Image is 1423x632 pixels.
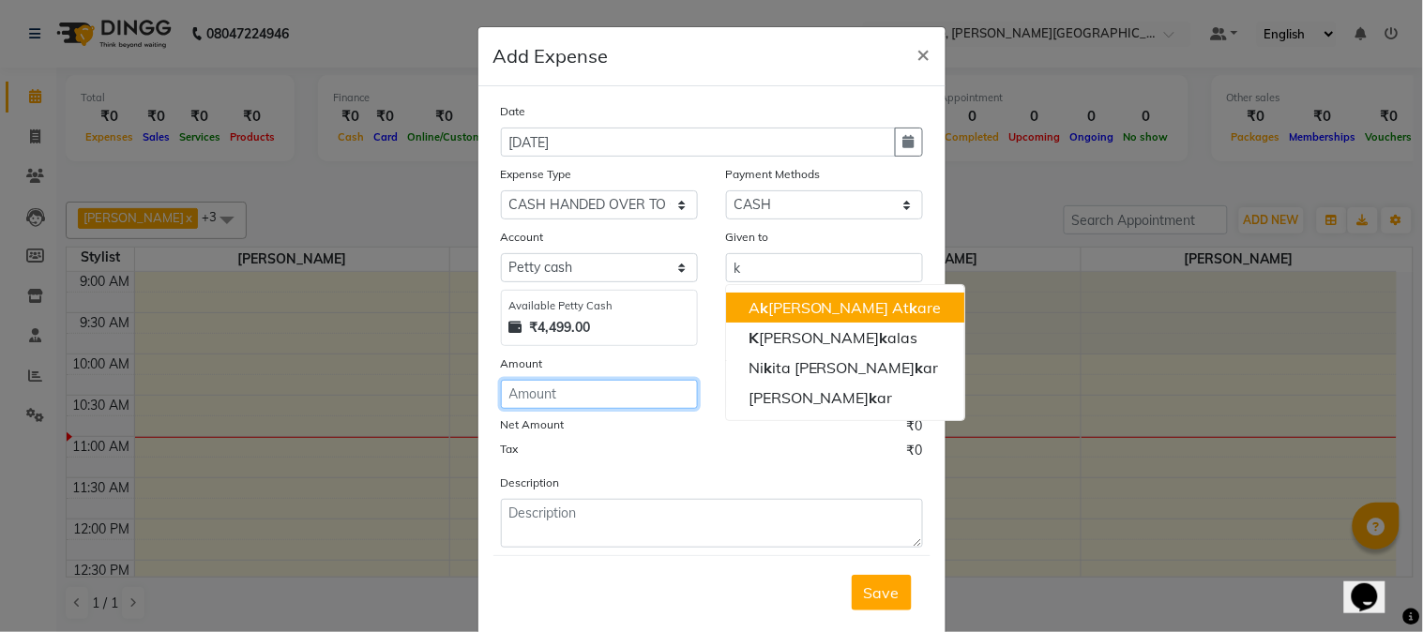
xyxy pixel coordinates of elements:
label: Net Amount [501,416,565,433]
label: Tax [501,441,519,458]
h5: Add Expense [493,42,609,70]
label: Description [501,474,560,491]
strong: ₹4,499.00 [530,318,591,338]
span: × [917,39,931,68]
span: Save [864,583,900,602]
span: k [760,298,768,317]
span: k [916,358,924,377]
span: k [910,298,918,317]
label: Expense Type [501,166,572,183]
button: Close [902,27,946,80]
label: Given to [726,229,769,246]
span: ₹0 [907,441,923,465]
div: Available Petty Cash [509,298,689,314]
button: Save [852,575,912,610]
label: Amount [501,355,543,372]
ngb-highlight: A [PERSON_NAME] At are [749,298,942,317]
iframe: chat widget [1344,557,1404,613]
label: Payment Methods [726,166,821,183]
span: K [749,328,759,347]
span: k [880,328,888,347]
label: Account [501,229,544,246]
ngb-highlight: [PERSON_NAME] alas [749,328,918,347]
ngb-highlight: [PERSON_NAME] ar [749,388,893,407]
label: Date [501,103,526,120]
span: k [764,358,772,377]
span: ₹0 [907,416,923,441]
span: k [870,388,878,407]
input: Amount [501,380,698,409]
input: Given to [726,253,923,282]
ngb-highlight: Ni ita [PERSON_NAME] ar [749,358,939,377]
